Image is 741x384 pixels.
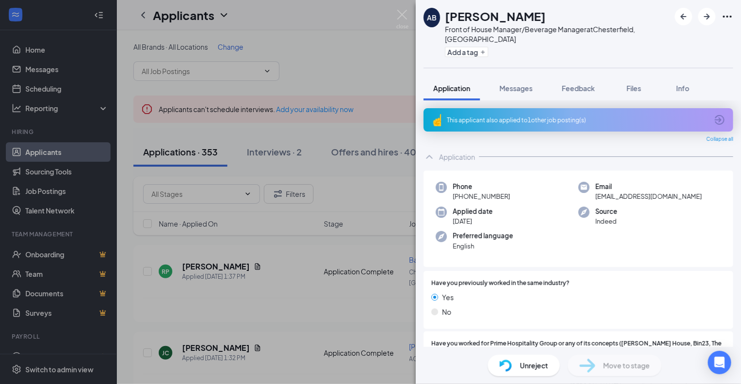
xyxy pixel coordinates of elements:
span: [PHONE_NUMBER] [453,192,510,201]
button: ArrowRight [698,8,716,25]
span: Files [627,84,641,93]
span: English [453,241,513,251]
span: Messages [500,84,533,93]
svg: Ellipses [722,11,733,22]
div: Open Intercom Messenger [708,351,731,374]
span: Move to stage [603,360,650,371]
span: Application [433,84,470,93]
button: ArrowLeftNew [675,8,692,25]
span: Phone [453,182,510,192]
span: Source [595,207,617,216]
span: Indeed [595,216,617,226]
span: Have you worked for Prime Hospitality Group or any of its concepts ([PERSON_NAME] House, Bin23, T... [431,339,725,358]
svg: Plus [480,49,486,55]
span: Collapse all [706,135,733,143]
span: [EMAIL_ADDRESS][DOMAIN_NAME] [595,192,702,201]
div: Front of House Manager/Beverage Manager at Chesterfield, [GEOGRAPHIC_DATA] [445,24,670,44]
span: Have you previously worked in the same industry? [431,279,570,288]
span: Yes [442,292,454,303]
span: [DATE] [453,216,493,226]
div: AB [427,13,437,22]
div: Application [439,152,475,162]
span: Unreject [520,360,548,371]
span: Applied date [453,207,493,216]
span: No [442,307,451,317]
svg: ArrowRight [701,11,713,22]
h1: [PERSON_NAME] [445,8,546,24]
span: Preferred language [453,231,513,241]
span: Email [595,182,702,192]
svg: ChevronUp [424,151,435,163]
button: PlusAdd a tag [445,47,488,57]
div: This applicant also applied to 1 other job posting(s) [447,116,708,124]
span: Feedback [562,84,595,93]
span: Info [676,84,689,93]
svg: ArrowLeftNew [678,11,689,22]
svg: ArrowCircle [714,114,725,126]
